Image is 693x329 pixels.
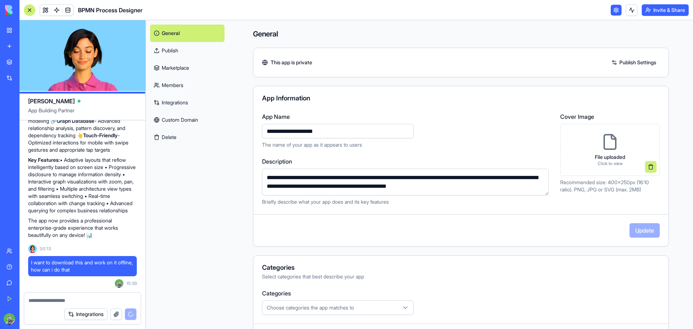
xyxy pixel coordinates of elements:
[262,198,552,205] p: Briefly describe what your app does and its key features
[560,112,660,121] label: Cover Image
[57,118,94,124] strong: Graph Database
[560,124,660,176] div: File uploadedClick to view
[83,132,118,138] strong: Touch-Friendly
[608,57,660,68] a: Publish Settings
[28,157,60,163] strong: Key Features:
[150,129,225,146] button: Delete
[262,264,660,271] div: Categories
[40,246,51,252] span: 00:13
[28,97,75,105] span: [PERSON_NAME]
[126,281,137,286] span: 15:39
[150,77,225,94] a: Members
[28,217,137,239] p: The app now provides a professional enterprise-grade experience that works beautifully on any dev...
[150,42,225,59] a: Publish
[4,313,15,325] img: ACg8ocIgFWe2YakPm5VGQWrNByRteyNvvN-AQafhVDiLyg5xwSBGfvFB=s96-c
[28,244,37,253] img: Ella_00000_wcx2te.png
[150,25,225,42] a: General
[64,308,108,320] button: Integrations
[115,279,123,288] img: ACg8ocIgFWe2YakPm5VGQWrNByRteyNvvN-AQafhVDiLyg5xwSBGfvFB=s96-c
[262,273,660,280] div: Select categories that best describe your app
[271,59,312,66] span: This app is private
[78,6,143,14] span: BPMN Process Designer
[150,94,225,111] a: Integrations
[262,300,414,315] button: Choose categories the app matches to
[28,107,137,120] span: App Building Partner
[28,156,137,214] p: • Adaptive layouts that reflow intelligently based on screen size • Progressive disclosure to man...
[642,4,689,16] button: Invite & Share
[595,161,625,166] p: Click to view
[150,111,225,129] a: Custom Domain
[31,259,134,273] span: I want to download this and work on it offline, how can i do that
[262,141,552,148] p: The name of your app as it appears to users
[595,153,625,161] p: File uploaded
[262,112,552,121] label: App Name
[150,59,225,77] a: Marketplace
[5,5,50,15] img: logo
[253,29,669,39] h4: General
[262,289,660,298] label: Categories
[560,179,660,193] p: Recommended size: 400x250px (16:10 ratio). PNG, JPG or SVG (max. 2MB)
[267,304,354,311] span: Choose categories the app matches to
[262,157,552,166] label: Description
[262,95,660,101] div: App Information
